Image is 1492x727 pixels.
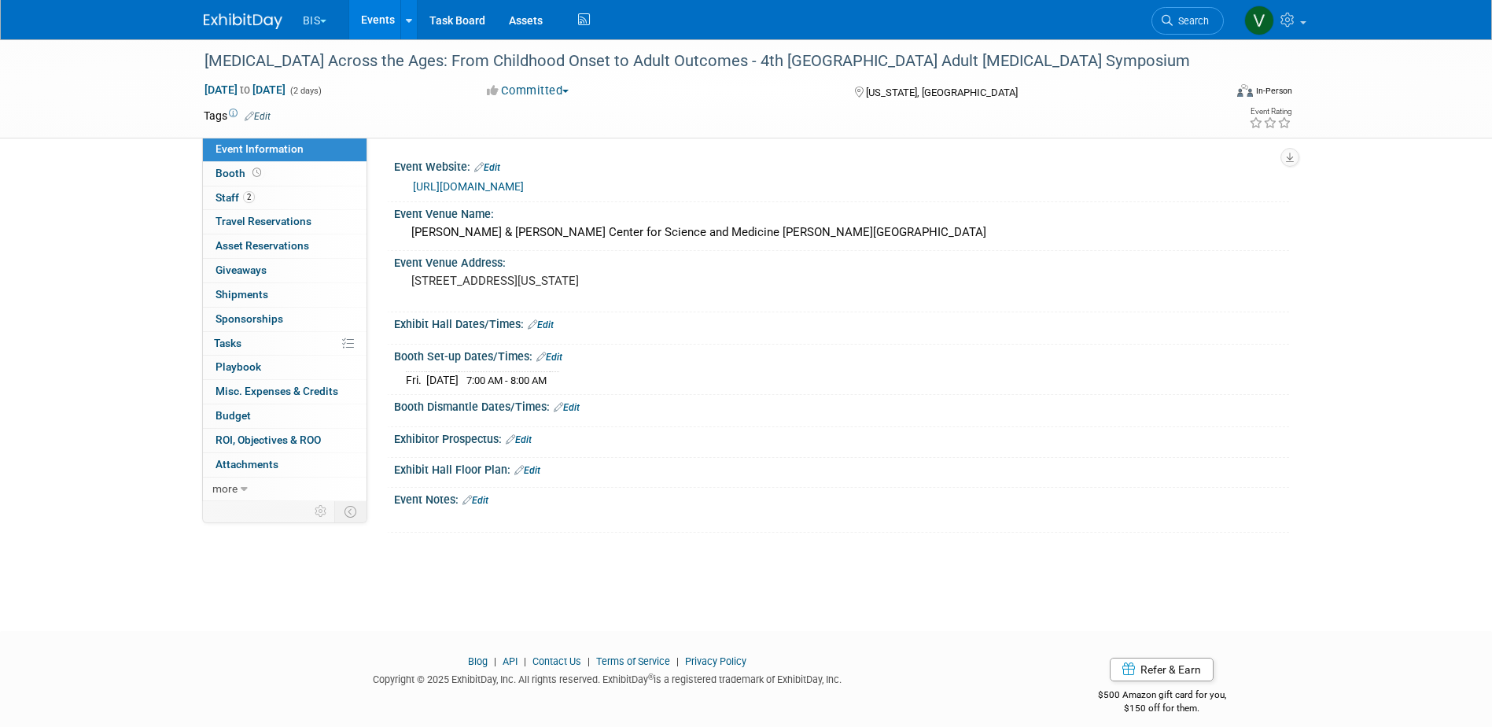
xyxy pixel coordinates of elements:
span: Staff [216,191,255,204]
td: [DATE] [426,371,459,388]
a: Booth [203,162,367,186]
span: Giveaways [216,264,267,276]
a: Tasks [203,332,367,356]
a: Blog [468,655,488,667]
img: ExhibitDay [204,13,282,29]
a: Misc. Expenses & Credits [203,380,367,404]
a: Search [1151,7,1224,35]
div: $500 Amazon gift card for you, [1035,678,1289,714]
a: Sponsorships [203,308,367,331]
a: Edit [514,465,540,476]
a: Playbook [203,356,367,379]
div: Exhibit Hall Floor Plan: [394,458,1289,478]
a: Staff2 [203,186,367,210]
a: Terms of Service [596,655,670,667]
div: Booth Set-up Dates/Times: [394,345,1289,365]
span: Attachments [216,458,278,471]
span: Tasks [214,337,241,349]
span: Event Information [216,142,304,155]
span: 2 [243,191,255,203]
a: Edit [506,434,532,445]
a: Edit [528,319,554,330]
a: Budget [203,404,367,428]
a: Contact Us [532,655,581,667]
td: Fri. [406,371,426,388]
a: Travel Reservations [203,210,367,234]
a: Attachments [203,453,367,477]
a: Edit [462,495,488,506]
a: Edit [474,162,500,173]
a: Shipments [203,283,367,307]
span: Sponsorships [216,312,283,325]
span: to [238,83,252,96]
span: Booth [216,167,264,179]
span: Shipments [216,288,268,301]
div: In-Person [1255,85,1292,97]
span: Playbook [216,360,261,373]
span: Search [1173,15,1209,27]
sup: ® [648,673,654,681]
div: $150 off for them. [1035,702,1289,715]
a: Giveaways [203,259,367,282]
pre: [STREET_ADDRESS][US_STATE] [411,274,750,288]
a: ROI, Objectives & ROO [203,429,367,452]
div: Exhibitor Prospectus: [394,427,1289,448]
td: Tags [204,108,271,124]
a: Privacy Policy [685,655,746,667]
div: [PERSON_NAME] & [PERSON_NAME] Center for Science and Medicine [PERSON_NAME][GEOGRAPHIC_DATA] [406,220,1277,245]
div: Booth Dismantle Dates/Times: [394,395,1289,415]
a: Edit [536,352,562,363]
span: [DATE] [DATE] [204,83,286,97]
div: [MEDICAL_DATA] Across the Ages: From Childhood Onset to Adult Outcomes - 4th [GEOGRAPHIC_DATA] Ad... [199,47,1200,76]
span: | [520,655,530,667]
a: Refer & Earn [1110,658,1214,681]
a: Event Information [203,138,367,161]
span: Booth not reserved yet [249,167,264,179]
a: Edit [245,111,271,122]
span: ROI, Objectives & ROO [216,434,321,446]
span: more [212,482,238,495]
a: [URL][DOMAIN_NAME] [413,180,524,193]
img: Format-Inperson.png [1237,84,1253,97]
span: Misc. Expenses & Credits [216,385,338,397]
div: Event Format [1131,82,1293,105]
td: Personalize Event Tab Strip [308,501,335,522]
img: Valerie Shively [1244,6,1274,35]
a: API [503,655,518,667]
div: Copyright © 2025 ExhibitDay, Inc. All rights reserved. ExhibitDay is a registered trademark of Ex... [204,669,1012,687]
span: Asset Reservations [216,239,309,252]
span: [US_STATE], [GEOGRAPHIC_DATA] [866,87,1018,98]
span: Budget [216,409,251,422]
span: (2 days) [289,86,322,96]
a: more [203,478,367,501]
span: | [490,655,500,667]
button: Committed [481,83,575,99]
td: Toggle Event Tabs [334,501,367,522]
div: Event Venue Name: [394,202,1289,222]
div: Event Website: [394,155,1289,175]
a: Asset Reservations [203,234,367,258]
div: Event Rating [1249,108,1291,116]
div: Event Venue Address: [394,251,1289,271]
span: Travel Reservations [216,215,311,227]
span: | [672,655,683,667]
span: 7:00 AM - 8:00 AM [466,375,547,386]
div: Exhibit Hall Dates/Times: [394,312,1289,333]
a: Edit [554,402,580,413]
span: | [584,655,594,667]
div: Event Notes: [394,488,1289,508]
